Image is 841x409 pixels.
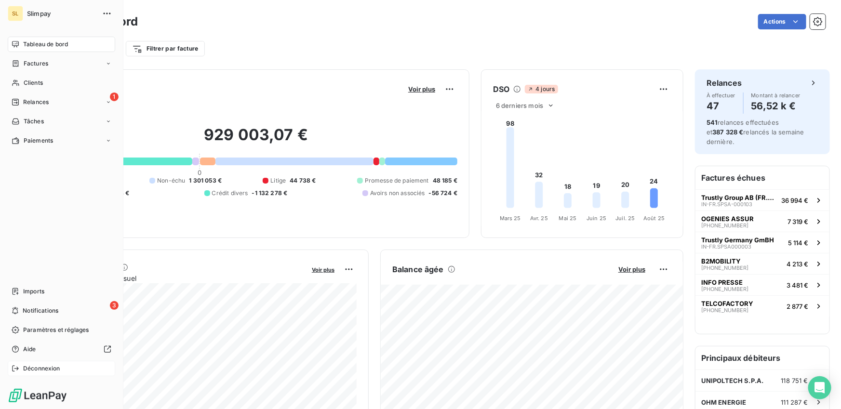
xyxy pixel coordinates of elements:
span: Avoirs non associés [370,189,425,198]
h6: Relances [707,77,742,89]
tspan: Mars 25 [500,215,521,222]
span: OHM ENERGIE [701,398,747,406]
span: [PHONE_NUMBER] [701,286,748,292]
span: Imports [23,287,44,296]
span: Aide [23,345,36,354]
button: Voir plus [309,265,337,274]
span: 387 328 € [712,128,743,136]
button: B2MOBILITY[PHONE_NUMBER]4 213 € [695,253,829,274]
span: 48 185 € [433,176,457,185]
span: 3 481 € [787,281,808,289]
h6: Factures échues [695,166,829,189]
img: Logo LeanPay [8,388,67,403]
span: Voir plus [312,266,334,273]
span: 7 319 € [788,218,808,225]
button: Voir plus [615,265,648,274]
button: Trustly Germany GmBHIN-FR.SPSA0000035 114 € [695,232,829,253]
a: Aide [8,342,115,357]
span: Promesse de paiement [365,176,429,185]
span: UNIPOLTECH S.P.A. [701,377,764,384]
tspan: Mai 25 [559,215,577,222]
h4: 47 [707,98,735,114]
tspan: Juil. 25 [615,215,635,222]
a: Factures [8,56,115,71]
span: Litige [270,176,286,185]
span: B2MOBILITY [701,257,741,265]
a: Paiements [8,133,115,148]
div: SL [8,6,23,21]
h4: 56,52 k € [751,98,801,114]
span: Clients [24,79,43,87]
button: INFO PRESSE[PHONE_NUMBER]3 481 € [695,274,829,295]
span: 1 [110,92,119,101]
button: Filtrer par facture [126,41,205,56]
span: Tâches [24,117,44,126]
span: -56 724 € [429,189,457,198]
span: [PHONE_NUMBER] [701,307,748,313]
a: 1Relances [8,94,115,110]
span: 0 [198,169,201,176]
span: Factures [24,59,48,68]
span: Voir plus [408,85,435,93]
span: 5 114 € [788,239,808,247]
tspan: Août 25 [643,215,665,222]
span: [PHONE_NUMBER] [701,223,748,228]
a: Clients [8,75,115,91]
span: 111 287 € [781,398,808,406]
span: 4 jours [525,85,558,93]
span: Déconnexion [23,364,60,373]
span: 4 213 € [787,260,808,268]
span: Slimpay [27,10,96,17]
tspan: Avr. 25 [530,215,548,222]
a: Tâches [8,114,115,129]
span: relances effectuées et relancés la semaine dernière. [707,119,804,145]
div: Open Intercom Messenger [808,376,831,399]
span: Paiements [24,136,53,145]
span: Trustly Germany GmBH [701,236,774,244]
button: Trustly Group AB (FR.SPSA)IN-FR.SPSA-00010336 994 € [695,189,829,211]
a: Tableau de bord [8,37,115,52]
span: Crédit divers [212,189,248,198]
span: TELCOFACTORY [701,300,753,307]
button: OGENIES ASSUR[PHONE_NUMBER]7 319 € [695,211,829,232]
span: IN-FR.SPSA-000103 [701,201,752,207]
span: OGENIES ASSUR [701,215,754,223]
button: Voir plus [405,85,438,93]
a: Imports [8,284,115,299]
button: Actions [758,14,806,29]
span: Paramètres et réglages [23,326,89,334]
span: Trustly Group AB (FR.SPSA) [701,194,777,201]
h6: Principaux débiteurs [695,346,829,369]
span: Notifications [23,306,58,315]
h2: 929 003,07 € [54,125,457,154]
span: 6 derniers mois [496,102,543,109]
h6: DSO [493,83,509,95]
span: IN-FR.SPSA000003 [701,244,751,250]
span: 541 [707,119,718,126]
span: -1 132 278 € [252,189,288,198]
span: Voir plus [618,265,645,273]
span: Relances [23,98,49,106]
span: 1 301 053 € [189,176,222,185]
button: TELCOFACTORY[PHONE_NUMBER]2 877 € [695,295,829,317]
tspan: Juin 25 [587,215,606,222]
span: 118 751 € [781,377,808,384]
span: Non-échu [157,176,185,185]
span: [PHONE_NUMBER] [701,265,748,271]
span: À effectuer [707,92,735,98]
span: 44 738 € [290,176,316,185]
a: Paramètres et réglages [8,322,115,338]
span: 36 994 € [781,197,808,204]
span: Montant à relancer [751,92,801,98]
span: 2 877 € [787,303,808,310]
span: Chiffre d'affaires mensuel [54,273,305,283]
span: INFO PRESSE [701,278,743,286]
span: Tableau de bord [23,40,68,49]
span: 3 [110,301,119,310]
h6: Balance âgée [392,264,444,275]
